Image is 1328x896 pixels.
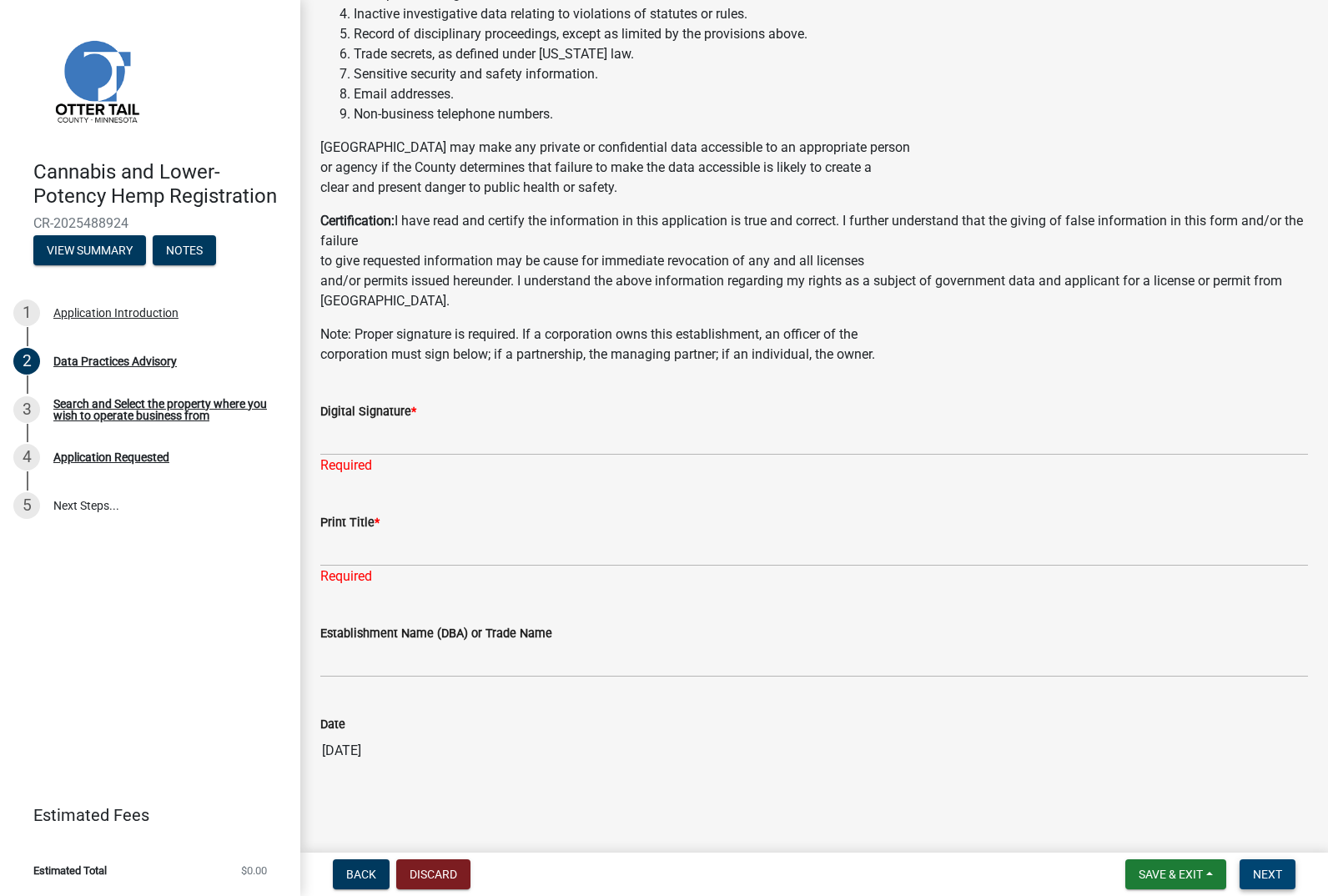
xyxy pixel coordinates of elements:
div: Required [320,566,1308,586]
wm-modal-confirm: Notes [153,244,216,258]
button: Next [1240,859,1295,889]
li: Sensitive security and safety information. [354,64,1308,84]
label: Establishment Name (DBA) or Trade Name [320,628,552,640]
div: 3 [13,396,40,423]
li: Record of disciplinary proceedings, except as limited by the provisions above. [354,24,1308,44]
span: Back [346,868,376,881]
img: Otter Tail County, Minnesota [33,18,158,143]
div: 1 [13,300,40,326]
li: Inactive investigative data relating to violations of statutes or rules. [354,4,1308,24]
span: Save & Exit [1139,868,1203,881]
label: Date [320,719,345,731]
button: Back [333,859,390,889]
button: Notes [153,235,216,265]
div: Application Requested [53,451,169,463]
li: Trade secrets, as defined under [US_STATE] law. [354,44,1308,64]
strong: Certification: [320,213,395,229]
h4: Cannabis and Lower-Potency Hemp Registration [33,160,287,209]
a: Estimated Fees [13,798,274,832]
div: 2 [13,348,40,375]
div: Required [320,456,1308,476]
button: Discard [396,859,470,889]
span: Next [1253,868,1282,881]
div: 5 [13,492,40,519]
p: Note: Proper signature is required. If a corporation owns this establishment, an officer of the c... [320,325,1308,365]
span: CR-2025488924 [33,215,267,231]
li: Email addresses. [354,84,1308,104]
div: Application Introduction [53,307,179,319]
span: Estimated Total [33,865,107,876]
label: Print Title [320,517,380,529]
span: $0.00 [241,865,267,876]
li: Non-business telephone numbers. [354,104,1308,124]
label: Digital Signature [320,406,416,418]
button: Save & Exit [1125,859,1226,889]
wm-modal-confirm: Summary [33,244,146,258]
p: I have read and certify the information in this application is true and correct. I further unders... [320,211,1308,311]
button: View Summary [33,235,146,265]
div: 4 [13,444,40,471]
div: Search and Select the property where you wish to operate business from [53,398,274,421]
div: Data Practices Advisory [53,355,177,367]
p: [GEOGRAPHIC_DATA] may make any private or confidential data accessible to an appropriate person o... [320,138,1308,198]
